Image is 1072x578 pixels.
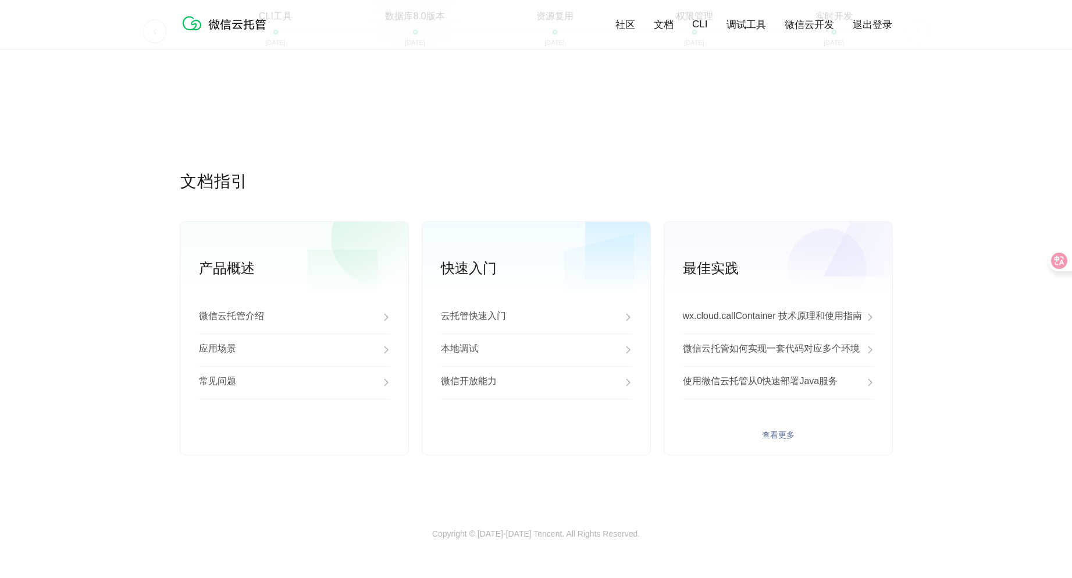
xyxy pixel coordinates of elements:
[683,301,874,334] a: wx.cloud.callContainer 技术原理和使用指南
[199,334,390,366] a: 应用场景
[441,310,506,324] p: 云托管快速入门
[199,310,264,324] p: 微信云托管介绍
[441,375,497,389] p: 微信开放能力
[441,343,478,357] p: 本地调试
[441,366,632,399] a: 微信开放能力
[441,301,632,334] a: 云托管快速入门
[683,430,874,441] a: 查看更多
[853,18,892,31] a: 退出登录
[180,27,273,37] a: 微信云托管
[683,259,892,278] p: 最佳实践
[180,12,273,35] img: 微信云托管
[615,18,635,31] a: 社区
[683,334,874,366] a: 微信云托管如何实现一套代码对应多个环境
[199,343,236,357] p: 应用场景
[199,430,390,441] a: 查看更多
[441,334,632,366] a: 本地调试
[199,301,390,334] a: 微信云托管介绍
[199,259,408,278] p: 产品概述
[683,366,874,399] a: 使用微信云托管从0快速部署Java服务
[199,375,236,389] p: 常见问题
[683,375,838,389] p: 使用微信云托管从0快速部署Java服务
[432,529,640,541] p: Copyright © [DATE]-[DATE] Tencent. All Rights Reserved.
[785,18,834,31] a: 微信云开发
[199,366,390,399] a: 常见问题
[180,171,892,194] p: 文档指引
[683,343,860,357] p: 微信云托管如何实现一套代码对应多个环境
[726,18,766,31] a: 调试工具
[683,310,863,324] p: wx.cloud.callContainer 技术原理和使用指南
[692,19,707,30] a: CLI
[441,259,650,278] p: 快速入门
[654,18,674,31] a: 文档
[441,430,632,441] a: 查看更多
